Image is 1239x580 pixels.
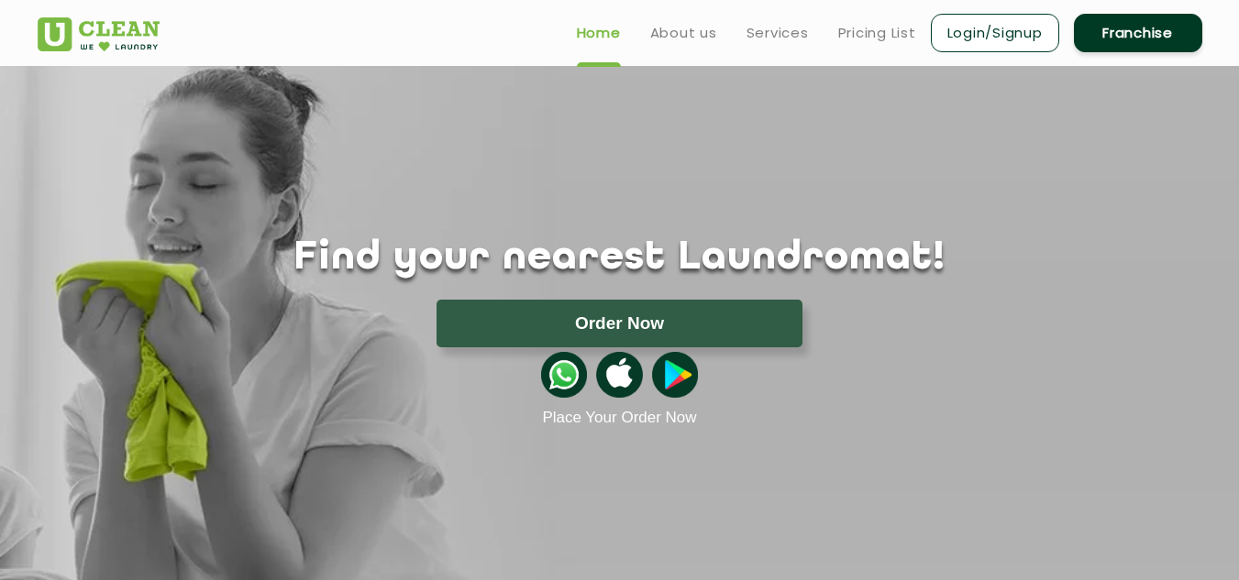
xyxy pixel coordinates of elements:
a: Place Your Order Now [542,409,696,427]
img: whatsappicon.png [541,352,587,398]
img: UClean Laundry and Dry Cleaning [38,17,160,51]
a: About us [650,22,717,44]
a: Home [577,22,621,44]
button: Order Now [437,300,802,347]
h1: Find your nearest Laundromat! [24,235,1216,281]
img: playstoreicon.png [652,352,698,398]
a: Login/Signup [931,14,1059,52]
a: Services [747,22,809,44]
a: Pricing List [838,22,916,44]
a: Franchise [1074,14,1202,52]
img: apple-icon.png [596,352,642,398]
